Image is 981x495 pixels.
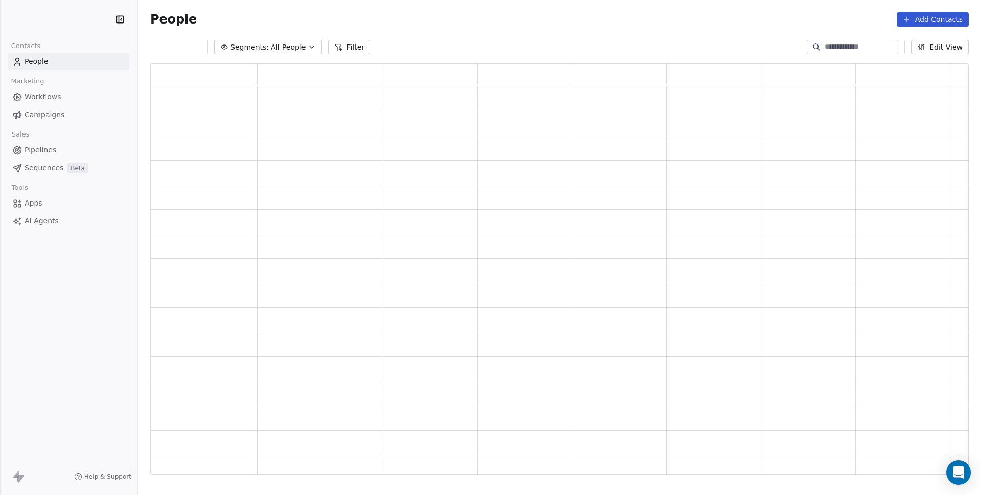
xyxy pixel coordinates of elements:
[25,56,49,67] span: People
[7,38,45,54] span: Contacts
[897,12,969,27] button: Add Contacts
[25,198,42,209] span: Apps
[911,40,969,54] button: Edit View
[25,92,61,102] span: Workflows
[25,145,56,155] span: Pipelines
[8,213,129,230] a: AI Agents
[7,74,49,89] span: Marketing
[74,472,131,481] a: Help & Support
[150,12,197,27] span: People
[7,127,34,142] span: Sales
[271,42,306,53] span: All People
[8,195,129,212] a: Apps
[25,216,59,227] span: AI Agents
[230,42,269,53] span: Segments:
[25,109,64,120] span: Campaigns
[25,163,63,173] span: Sequences
[67,163,88,173] span: Beta
[8,53,129,70] a: People
[8,160,129,176] a: SequencesBeta
[8,142,129,159] a: Pipelines
[7,180,32,195] span: Tools
[328,40,370,54] button: Filter
[84,472,131,481] span: Help & Support
[8,106,129,123] a: Campaigns
[946,460,971,485] div: Open Intercom Messenger
[8,88,129,105] a: Workflows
